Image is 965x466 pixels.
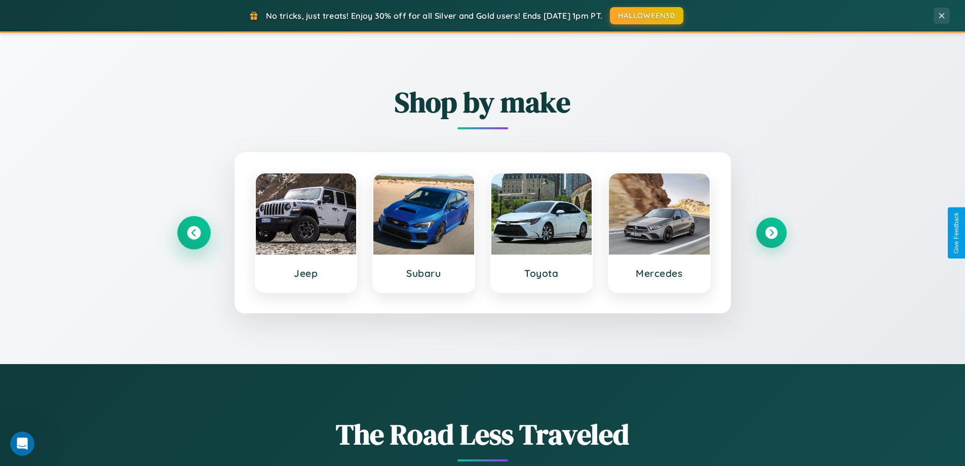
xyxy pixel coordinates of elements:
h3: Toyota [501,267,582,279]
h3: Subaru [383,267,464,279]
span: No tricks, just treats! Enjoy 30% off for all Silver and Gold users! Ends [DATE] 1pm PT. [266,11,602,21]
h3: Jeep [266,267,346,279]
div: Give Feedback [953,212,960,254]
h1: The Road Less Traveled [179,415,787,454]
iframe: Intercom live chat [10,432,34,456]
h2: Shop by make [179,83,787,122]
h3: Mercedes [619,267,700,279]
button: HALLOWEEN30 [610,7,683,24]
